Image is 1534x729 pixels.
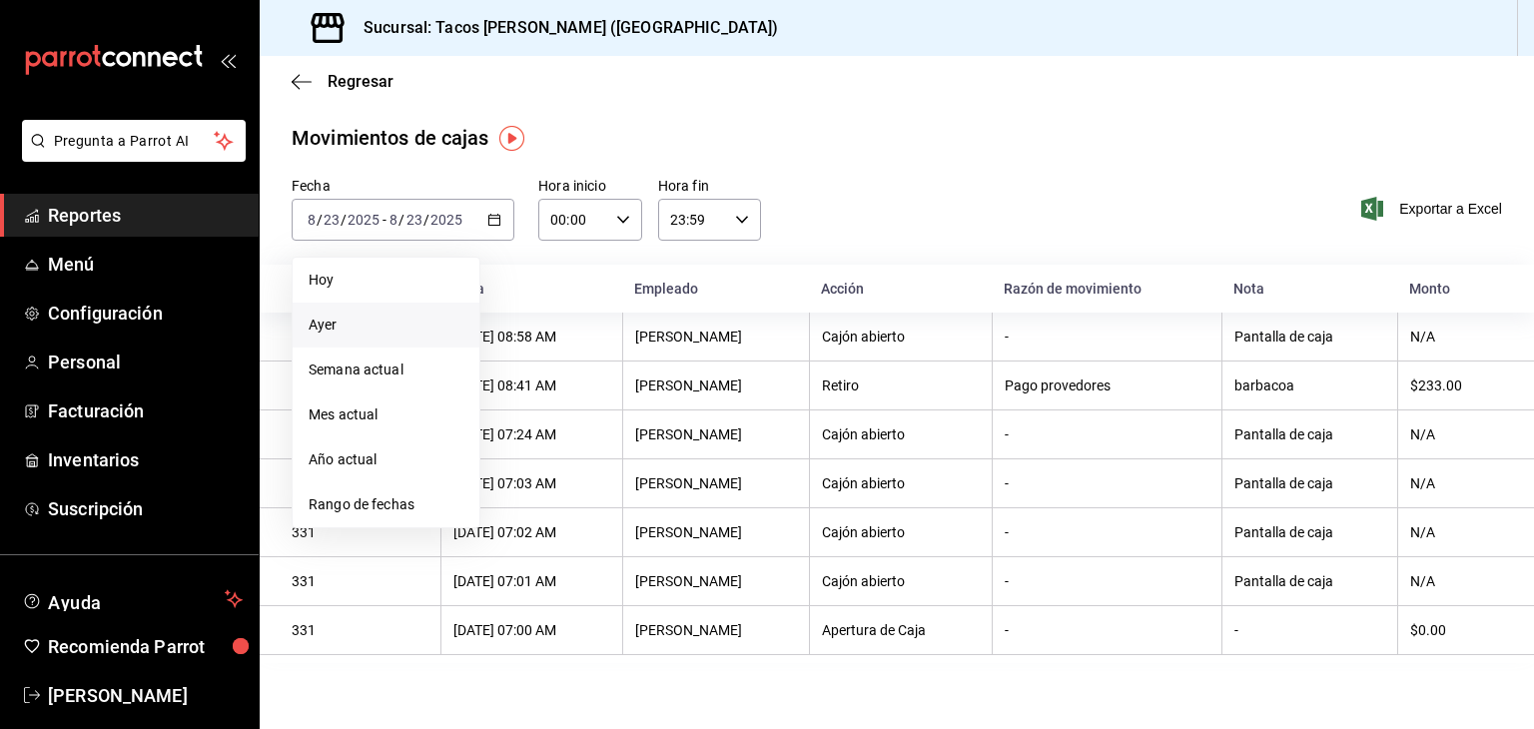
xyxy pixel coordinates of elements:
[635,524,797,540] div: [PERSON_NAME]
[398,212,404,228] span: /
[383,212,386,228] span: -
[453,475,610,491] div: [DATE] 07:03 AM
[1410,524,1502,540] div: N/A
[423,212,429,228] span: /
[48,633,243,660] span: Recomienda Parrot
[220,52,236,68] button: open_drawer_menu
[499,126,524,151] img: Tooltip marker
[1221,265,1397,313] th: Nota
[1234,622,1385,638] div: -
[292,622,428,638] div: 331
[538,179,642,193] label: Hora inicio
[822,475,980,491] div: Cajón abierto
[1005,622,1209,638] div: -
[1365,197,1502,221] button: Exportar a Excel
[292,72,393,91] button: Regresar
[822,377,980,393] div: Retiro
[48,300,243,327] span: Configuración
[809,265,992,313] th: Acción
[635,622,797,638] div: [PERSON_NAME]
[292,179,514,193] label: Fecha
[635,377,797,393] div: [PERSON_NAME]
[1234,426,1385,442] div: Pantalla de caja
[309,494,463,515] span: Rango de fechas
[292,524,428,540] div: 331
[1234,475,1385,491] div: Pantalla de caja
[48,349,243,375] span: Personal
[635,329,797,345] div: [PERSON_NAME]
[453,573,610,589] div: [DATE] 07:01 AM
[822,573,980,589] div: Cajón abierto
[309,404,463,425] span: Mes actual
[1234,329,1385,345] div: Pantalla de caja
[622,265,809,313] th: Empleado
[48,495,243,522] span: Suscripción
[453,622,610,638] div: [DATE] 07:00 AM
[658,179,762,193] label: Hora fin
[635,573,797,589] div: [PERSON_NAME]
[292,573,428,589] div: 331
[405,212,423,228] input: --
[317,212,323,228] span: /
[309,449,463,470] span: Año actual
[992,265,1221,313] th: Razón de movimiento
[1234,377,1385,393] div: barbacoa
[822,329,980,345] div: Cajón abierto
[635,475,797,491] div: [PERSON_NAME]
[1005,426,1209,442] div: -
[453,329,610,345] div: [DATE] 08:58 AM
[429,212,463,228] input: ----
[328,72,393,91] span: Regresar
[1410,377,1502,393] div: $233.00
[48,202,243,229] span: Reportes
[1397,265,1534,313] th: Monto
[1234,524,1385,540] div: Pantalla de caja
[1410,329,1502,345] div: N/A
[341,212,347,228] span: /
[822,524,980,540] div: Cajón abierto
[441,265,623,313] th: Hora
[22,120,246,162] button: Pregunta a Parrot AI
[1234,573,1385,589] div: Pantalla de caja
[635,426,797,442] div: [PERSON_NAME]
[48,587,217,611] span: Ayuda
[1005,475,1209,491] div: -
[260,265,441,313] th: Corte de caja
[48,446,243,473] span: Inventarios
[1410,426,1502,442] div: N/A
[1410,475,1502,491] div: N/A
[54,131,215,152] span: Pregunta a Parrot AI
[292,123,489,153] div: Movimientos de cajas
[1005,377,1209,393] div: Pago provedores
[48,682,243,709] span: [PERSON_NAME]
[48,251,243,278] span: Menú
[1410,622,1502,638] div: $0.00
[323,212,341,228] input: --
[307,212,317,228] input: --
[309,360,463,380] span: Semana actual
[822,426,980,442] div: Cajón abierto
[348,16,778,40] h3: Sucursal: Tacos [PERSON_NAME] ([GEOGRAPHIC_DATA])
[309,315,463,336] span: Ayer
[48,397,243,424] span: Facturación
[453,524,610,540] div: [DATE] 07:02 AM
[453,426,610,442] div: [DATE] 07:24 AM
[1005,524,1209,540] div: -
[1005,329,1209,345] div: -
[453,377,610,393] div: [DATE] 08:41 AM
[822,622,980,638] div: Apertura de Caja
[14,145,246,166] a: Pregunta a Parrot AI
[388,212,398,228] input: --
[347,212,381,228] input: ----
[309,270,463,291] span: Hoy
[1410,573,1502,589] div: N/A
[1005,573,1209,589] div: -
